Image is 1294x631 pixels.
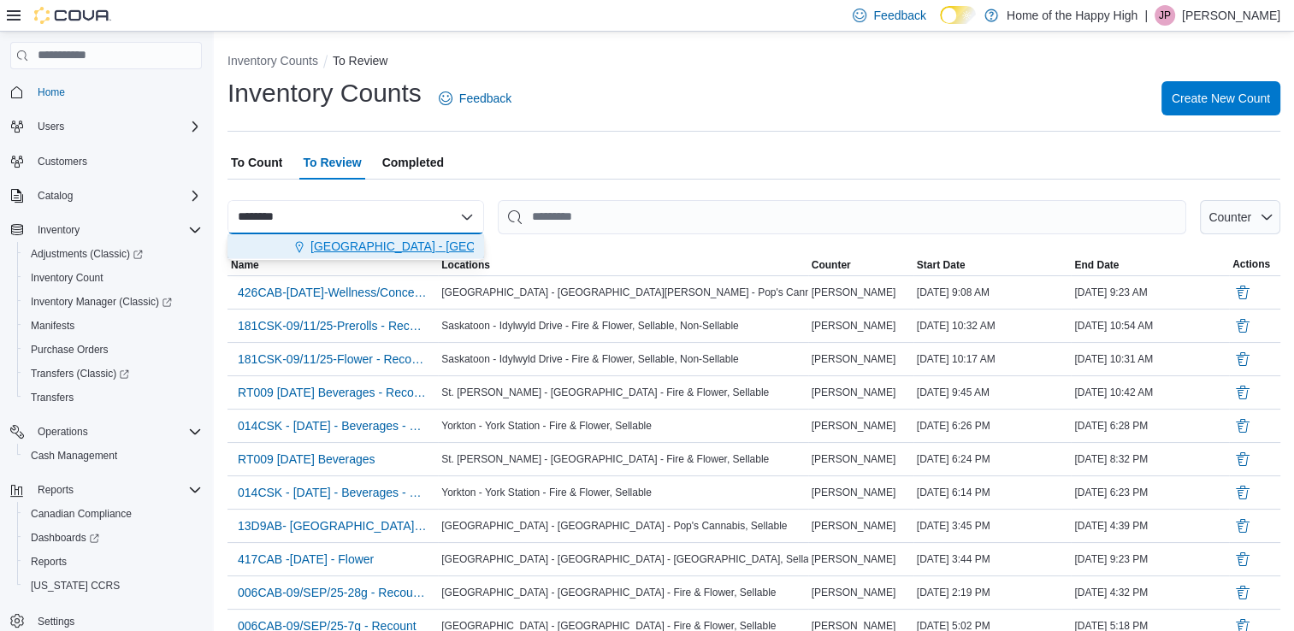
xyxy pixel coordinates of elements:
[231,446,382,472] button: RT009 [DATE] Beverages
[303,145,361,180] span: To Review
[238,317,428,334] span: 181CSK-09/11/25-Prerolls - Recount - Recount
[1144,5,1148,26] p: |
[24,339,115,360] a: Purchase Orders
[31,610,202,631] span: Settings
[1172,90,1270,107] span: Create New Count
[1071,449,1229,469] div: [DATE] 8:32 PM
[231,513,434,539] button: 13D9AB- [GEOGRAPHIC_DATA]-flower-[DATE]- [PERSON_NAME]
[913,349,1072,369] div: [DATE] 10:17 AM
[17,314,209,338] button: Manifests
[17,574,209,598] button: [US_STATE] CCRS
[438,582,807,603] div: [GEOGRAPHIC_DATA] - [GEOGRAPHIC_DATA] - Fire & Flower, Sellable
[238,351,428,368] span: 181CSK-09/11/25-Flower - Recount - Recount
[913,416,1072,436] div: [DATE] 6:26 PM
[238,451,375,468] span: RT009 [DATE] Beverages
[24,363,202,384] span: Transfers (Classic)
[24,528,202,548] span: Dashboards
[3,478,209,502] button: Reports
[231,145,282,180] span: To Count
[31,186,202,206] span: Catalog
[812,486,896,499] span: [PERSON_NAME]
[3,149,209,174] button: Customers
[31,116,71,137] button: Users
[812,386,896,399] span: [PERSON_NAME]
[238,384,428,401] span: RT009 [DATE] Beverages - Recount
[31,480,80,500] button: Reports
[3,218,209,242] button: Inventory
[1071,549,1229,569] div: [DATE] 9:23 PM
[31,579,120,593] span: [US_STATE] CCRS
[17,386,209,410] button: Transfers
[812,286,896,299] span: [PERSON_NAME]
[31,247,143,261] span: Adjustments (Classic)
[238,517,428,534] span: 13D9AB- [GEOGRAPHIC_DATA]-flower-[DATE]- [PERSON_NAME]
[438,282,807,303] div: [GEOGRAPHIC_DATA] - [GEOGRAPHIC_DATA][PERSON_NAME] - Pop's Cannabis, Sellable
[31,480,202,500] span: Reports
[31,319,74,333] span: Manifests
[231,580,434,605] button: 006CAB-09/SEP/25-28g - Recount - Recount
[24,292,202,312] span: Inventory Manager (Classic)
[438,449,807,469] div: St. [PERSON_NAME] - [GEOGRAPHIC_DATA] - Fire & Flower, Sellable
[17,526,209,550] a: Dashboards
[1232,382,1253,403] button: Delete
[38,425,88,439] span: Operations
[913,449,1072,469] div: [DATE] 6:24 PM
[1232,549,1253,569] button: Delete
[438,349,807,369] div: Saskatoon - Idylwyld Drive - Fire & Flower, Sellable, Non-Sellable
[227,54,318,68] button: Inventory Counts
[24,268,110,288] a: Inventory Count
[438,516,807,536] div: [GEOGRAPHIC_DATA] - [GEOGRAPHIC_DATA] - Pop's Cannabis, Sellable
[24,575,202,596] span: Washington CCRS
[333,54,388,68] button: To Review
[1071,482,1229,503] div: [DATE] 6:23 PM
[913,315,1072,336] div: [DATE] 10:32 AM
[1232,449,1253,469] button: Delete
[1007,5,1137,26] p: Home of the Happy High
[31,343,109,357] span: Purchase Orders
[812,586,896,599] span: [PERSON_NAME]
[31,186,80,206] button: Catalog
[238,484,428,501] span: 014CSK - [DATE] - Beverages - Recount
[231,380,434,405] button: RT009 [DATE] Beverages - Recount
[31,449,117,463] span: Cash Management
[24,363,136,384] a: Transfers (Classic)
[24,387,202,408] span: Transfers
[1232,282,1253,303] button: Delete
[38,483,74,497] span: Reports
[812,352,896,366] span: [PERSON_NAME]
[31,295,172,309] span: Inventory Manager (Classic)
[460,210,474,224] button: Close list of options
[812,519,896,533] span: [PERSON_NAME]
[917,258,966,272] span: Start Date
[31,367,129,380] span: Transfers (Classic)
[231,346,434,372] button: 181CSK-09/11/25-Flower - Recount - Recount
[31,422,95,442] button: Operations
[913,255,1072,275] button: Start Date
[227,76,422,110] h1: Inventory Counts
[24,528,106,548] a: Dashboards
[17,444,209,468] button: Cash Management
[1208,210,1251,224] span: Counter
[459,90,511,107] span: Feedback
[231,480,434,505] button: 014CSK - [DATE] - Beverages - Recount
[913,549,1072,569] div: [DATE] 3:44 PM
[24,244,150,264] a: Adjustments (Classic)
[238,551,374,568] span: 417CAB -[DATE] - Flower
[231,258,259,272] span: Name
[17,266,209,290] button: Inventory Count
[231,313,434,339] button: 181CSK-09/11/25-Prerolls - Recount - Recount
[24,387,80,408] a: Transfers
[1200,200,1280,234] button: Counter
[940,6,976,24] input: Dark Mode
[812,258,851,272] span: Counter
[31,151,94,172] a: Customers
[310,238,665,255] span: [GEOGRAPHIC_DATA] - [GEOGRAPHIC_DATA] - Pop's Cannabis
[227,52,1280,73] nav: An example of EuiBreadcrumbs
[24,445,202,466] span: Cash Management
[38,155,87,168] span: Customers
[1232,315,1253,336] button: Delete
[3,420,209,444] button: Operations
[31,116,202,137] span: Users
[24,551,202,572] span: Reports
[1071,255,1229,275] button: End Date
